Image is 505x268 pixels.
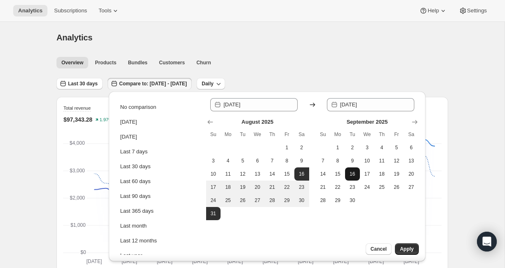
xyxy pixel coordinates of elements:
[334,184,342,190] span: 22
[392,158,401,164] span: 12
[374,167,389,181] button: Thursday September 18 2025
[196,59,211,66] span: Churn
[316,128,331,141] th: Sunday
[378,144,386,151] span: 4
[61,59,83,66] span: Overview
[280,167,294,181] button: Friday August 15 2025
[404,141,419,154] button: Saturday September 6 2025
[250,194,265,207] button: Wednesday August 27 2025
[374,154,389,167] button: Thursday September 11 2025
[363,158,371,164] span: 10
[363,171,371,177] span: 17
[400,246,413,252] span: Apply
[389,167,404,181] button: Friday September 19 2025
[378,131,386,138] span: Th
[294,194,309,207] button: Saturday August 30 2025
[94,5,124,16] button: Tools
[206,154,221,167] button: Sunday August 3 2025
[298,197,306,204] span: 30
[294,167,309,181] button: Start of range Saturday August 16 2025
[389,181,404,194] button: Friday September 26 2025
[280,194,294,207] button: Friday August 29 2025
[395,243,418,255] button: Apply
[120,222,147,230] div: Last month
[283,131,291,138] span: Fr
[360,141,375,154] button: Wednesday September 3 2025
[363,144,371,151] span: 3
[221,154,235,167] button: Monday August 4 2025
[95,59,116,66] span: Products
[120,252,142,260] div: Last year
[345,141,360,154] button: Tuesday September 2 2025
[221,194,235,207] button: Monday August 25 2025
[345,181,360,194] button: Tuesday September 23 2025
[280,141,294,154] button: Friday August 1 2025
[118,130,200,143] button: [DATE]
[334,197,342,204] span: 29
[206,167,221,181] button: Sunday August 10 2025
[360,154,375,167] button: Wednesday September 10 2025
[68,80,98,87] span: Last 30 days
[265,154,280,167] button: Thursday August 7 2025
[118,175,200,188] button: Last 60 days
[294,154,309,167] button: Saturday August 9 2025
[316,194,331,207] button: Sunday September 28 2025
[467,7,487,14] span: Settings
[268,131,276,138] span: Th
[265,167,280,181] button: Thursday August 14 2025
[250,154,265,167] button: Wednesday August 6 2025
[454,5,492,16] button: Settings
[319,171,327,177] span: 14
[330,181,345,194] button: Monday September 22 2025
[363,184,371,190] span: 24
[221,181,235,194] button: Monday August 18 2025
[239,171,247,177] span: 12
[224,131,232,138] span: Mo
[235,181,250,194] button: Tuesday August 19 2025
[206,128,221,141] th: Sunday
[80,249,86,255] text: $0
[209,171,218,177] span: 10
[389,128,404,141] th: Friday
[294,141,309,154] button: Saturday August 2 2025
[334,144,342,151] span: 1
[298,158,306,164] span: 9
[298,171,306,177] span: 16
[120,207,154,215] div: Last 365 days
[283,184,291,190] span: 22
[99,7,111,14] span: Tools
[348,197,357,204] span: 30
[378,158,386,164] span: 11
[268,197,276,204] span: 28
[56,33,92,42] span: Analytics
[63,106,91,110] span: Total revenue
[348,184,357,190] span: 23
[254,171,262,177] span: 13
[254,131,262,138] span: We
[120,177,151,186] div: Last 60 days
[120,133,137,141] div: [DATE]
[209,210,218,217] span: 31
[294,181,309,194] button: Saturday August 23 2025
[224,197,232,204] span: 25
[206,194,221,207] button: Sunday August 24 2025
[360,128,375,141] th: Wednesday
[298,131,306,138] span: Sa
[209,184,218,190] span: 17
[348,144,357,151] span: 2
[366,243,392,255] button: Cancel
[239,197,247,204] span: 26
[283,197,291,204] span: 29
[118,160,200,173] button: Last 30 days
[345,167,360,181] button: Tuesday September 16 2025
[118,101,200,114] button: No comparison
[298,144,306,151] span: 2
[197,78,225,89] button: Daily
[427,7,439,14] span: Help
[345,194,360,207] button: Tuesday September 30 2025
[235,154,250,167] button: Tuesday August 5 2025
[265,128,280,141] th: Thursday
[119,80,187,87] span: Compare to: [DATE] - [DATE]
[409,116,420,128] button: Show next month, October 2025
[363,131,371,138] span: We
